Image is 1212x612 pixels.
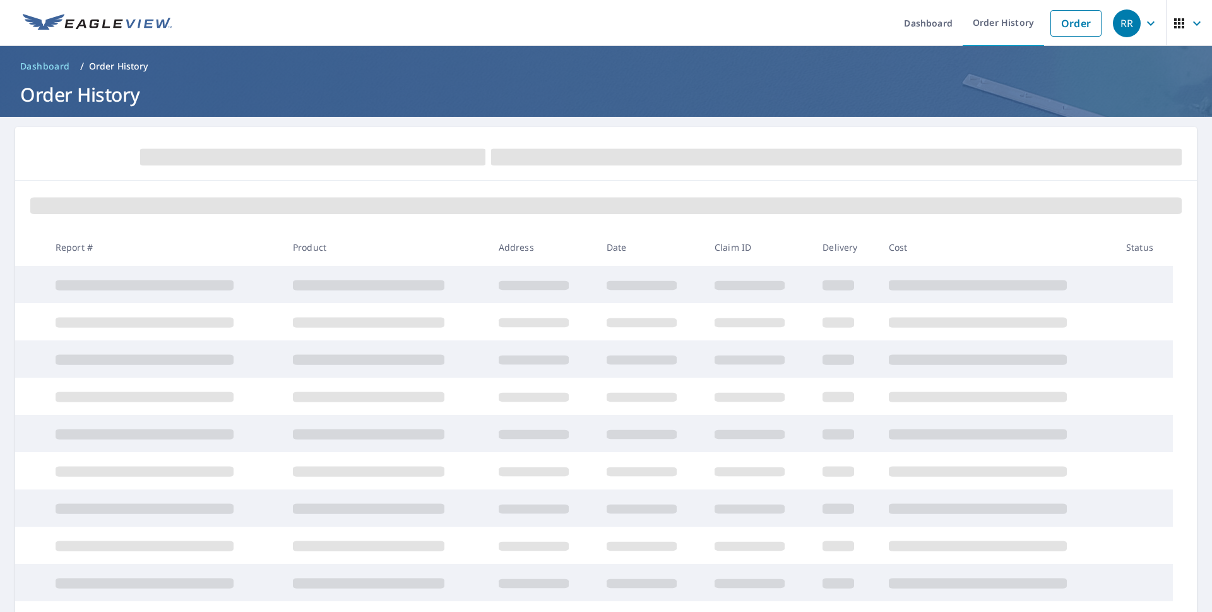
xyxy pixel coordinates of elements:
[45,229,283,266] th: Report #
[597,229,704,266] th: Date
[15,56,1197,76] nav: breadcrumb
[1116,229,1173,266] th: Status
[283,229,489,266] th: Product
[23,14,172,33] img: EV Logo
[1050,10,1102,37] a: Order
[704,229,812,266] th: Claim ID
[89,60,148,73] p: Order History
[15,56,75,76] a: Dashboard
[80,59,84,74] li: /
[20,60,70,73] span: Dashboard
[1113,9,1141,37] div: RR
[489,229,597,266] th: Address
[879,229,1116,266] th: Cost
[812,229,878,266] th: Delivery
[15,81,1197,107] h1: Order History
